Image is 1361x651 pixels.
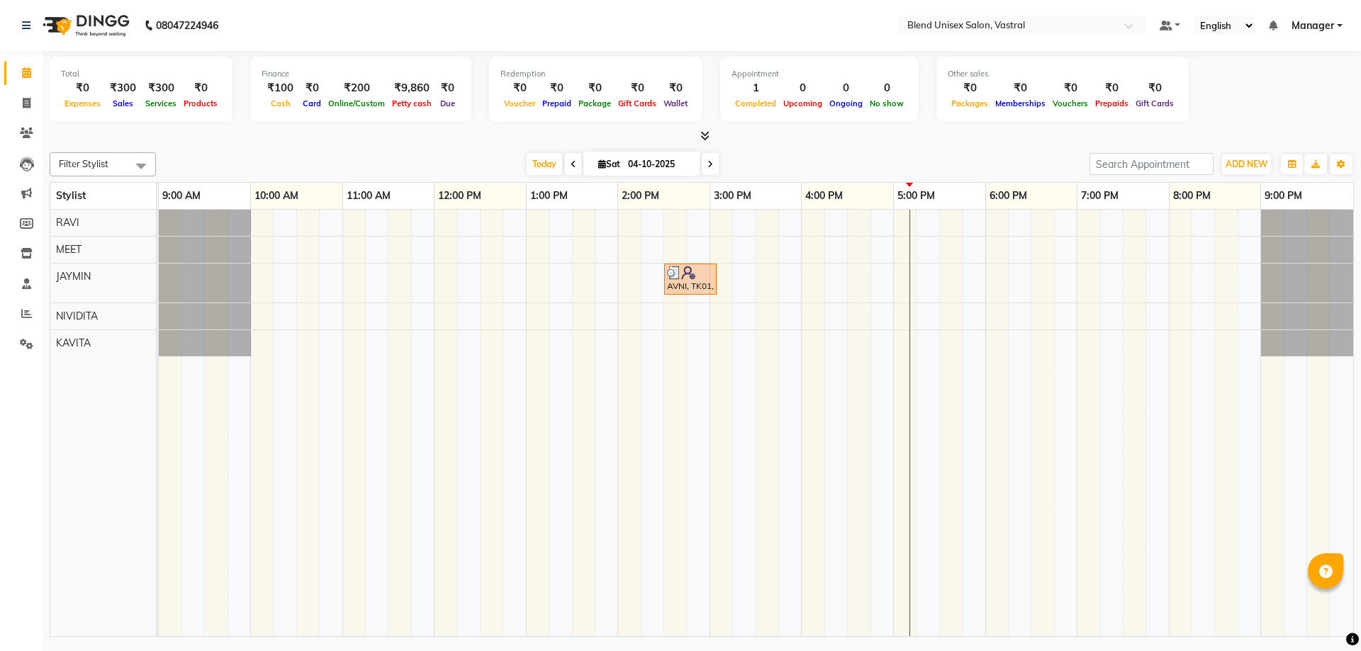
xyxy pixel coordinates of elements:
[1170,186,1214,206] a: 8:00 PM
[666,266,715,293] div: AVNI, TK01, 02:30 PM-03:05 PM, Hair Wash Classic Medium
[826,80,866,96] div: 0
[866,98,907,108] span: No show
[156,6,218,45] b: 08047224946
[267,98,294,108] span: Cash
[36,6,133,45] img: logo
[180,98,221,108] span: Products
[262,80,299,96] div: ₹100
[109,98,137,108] span: Sales
[500,68,691,80] div: Redemption
[262,68,460,80] div: Finance
[388,80,435,96] div: ₹9,860
[894,186,939,206] a: 5:00 PM
[325,80,388,96] div: ₹200
[660,80,691,96] div: ₹0
[59,158,108,169] span: Filter Stylist
[1292,18,1334,33] span: Manager
[56,189,86,202] span: Stylist
[56,216,79,229] span: RAVI
[992,98,1049,108] span: Memberships
[142,98,180,108] span: Services
[1226,159,1267,169] span: ADD NEW
[992,80,1049,96] div: ₹0
[732,68,907,80] div: Appointment
[615,98,660,108] span: Gift Cards
[159,186,204,206] a: 9:00 AM
[866,80,907,96] div: 0
[618,186,663,206] a: 2:00 PM
[104,80,142,96] div: ₹300
[948,98,992,108] span: Packages
[527,186,571,206] a: 1:00 PM
[615,80,660,96] div: ₹0
[527,153,562,175] span: Today
[56,270,91,283] span: JAYMIN
[500,98,539,108] span: Voucher
[325,98,388,108] span: Online/Custom
[986,186,1031,206] a: 6:00 PM
[732,98,780,108] span: Completed
[948,68,1177,80] div: Other sales
[710,186,755,206] a: 3:00 PM
[56,243,82,256] span: MEET
[575,98,615,108] span: Package
[826,98,866,108] span: Ongoing
[780,80,826,96] div: 0
[251,186,302,206] a: 10:00 AM
[1077,186,1122,206] a: 7:00 PM
[802,186,846,206] a: 4:00 PM
[1132,80,1177,96] div: ₹0
[56,336,91,349] span: KAVITA
[1301,594,1347,637] iframe: chat widget
[732,80,780,96] div: 1
[61,98,104,108] span: Expenses
[1222,154,1271,174] button: ADD NEW
[343,186,394,206] a: 11:00 AM
[1261,186,1306,206] a: 9:00 PM
[1092,98,1132,108] span: Prepaids
[500,80,539,96] div: ₹0
[660,98,691,108] span: Wallet
[61,80,104,96] div: ₹0
[595,159,624,169] span: Sat
[948,80,992,96] div: ₹0
[142,80,180,96] div: ₹300
[1092,80,1132,96] div: ₹0
[437,98,459,108] span: Due
[575,80,615,96] div: ₹0
[299,98,325,108] span: Card
[539,98,575,108] span: Prepaid
[61,68,221,80] div: Total
[180,80,221,96] div: ₹0
[1090,153,1214,175] input: Search Appointment
[1132,98,1177,108] span: Gift Cards
[624,154,695,175] input: 2025-10-04
[299,80,325,96] div: ₹0
[435,186,485,206] a: 12:00 PM
[780,98,826,108] span: Upcoming
[56,310,98,322] span: NIVIDITA
[388,98,435,108] span: Petty cash
[1049,80,1092,96] div: ₹0
[539,80,575,96] div: ₹0
[1049,98,1092,108] span: Vouchers
[435,80,460,96] div: ₹0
